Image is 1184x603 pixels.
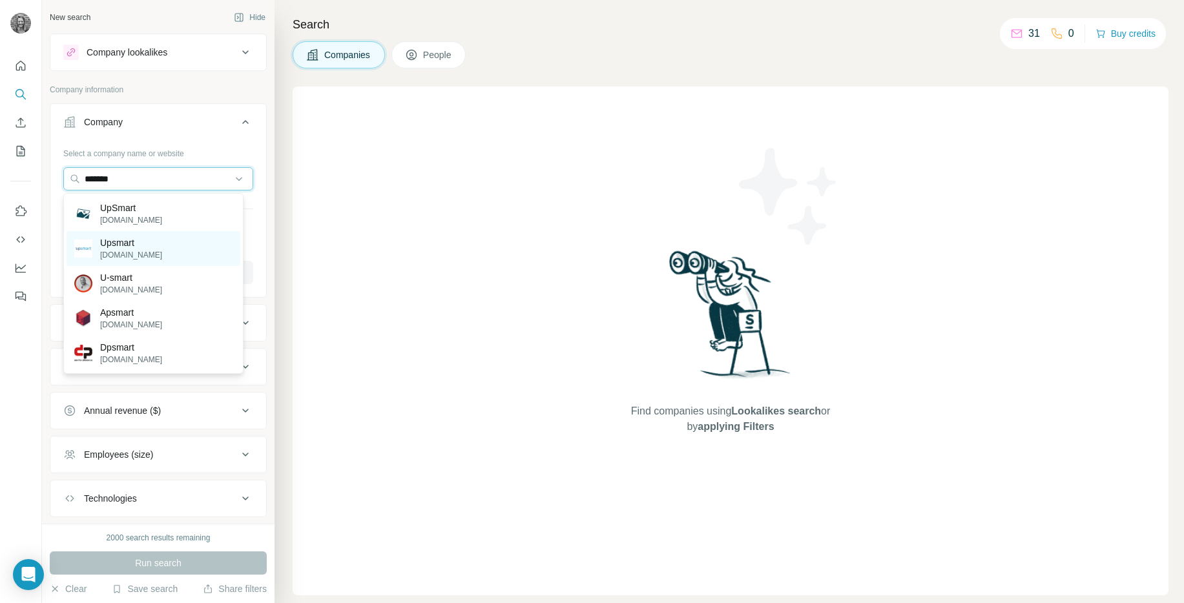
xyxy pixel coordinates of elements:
[74,205,92,223] img: UpSmart
[10,139,31,163] button: My lists
[84,404,161,417] div: Annual revenue ($)
[10,228,31,251] button: Use Surfe API
[74,309,92,327] img: Apsmart
[100,341,162,354] p: Dpsmart
[100,284,162,296] p: [DOMAIN_NAME]
[84,116,123,128] div: Company
[112,582,178,595] button: Save search
[13,559,44,590] div: Open Intercom Messenger
[100,214,162,226] p: [DOMAIN_NAME]
[74,344,92,362] img: Dpsmart
[10,111,31,134] button: Enrich CSV
[10,285,31,308] button: Feedback
[50,582,87,595] button: Clear
[293,15,1168,34] h4: Search
[10,54,31,77] button: Quick start
[731,405,821,416] span: Lookalikes search
[100,319,162,331] p: [DOMAIN_NAME]
[10,256,31,280] button: Dashboard
[50,395,266,426] button: Annual revenue ($)
[50,351,266,382] button: HQ location
[225,8,275,27] button: Hide
[100,236,162,249] p: Upsmart
[50,439,266,470] button: Employees (size)
[74,274,92,292] img: U-smart
[1028,26,1040,41] p: 31
[324,48,371,61] span: Companies
[74,240,92,258] img: Upsmart
[627,404,834,434] span: Find companies using or by
[100,271,162,284] p: U-smart
[100,201,162,214] p: UpSmart
[50,37,266,68] button: Company lookalikes
[50,84,267,96] p: Company information
[100,354,162,365] p: [DOMAIN_NAME]
[100,306,162,319] p: Apsmart
[698,421,774,432] span: applying Filters
[84,448,153,461] div: Employees (size)
[84,492,137,505] div: Technologies
[1096,25,1156,43] button: Buy credits
[663,247,798,391] img: Surfe Illustration - Woman searching with binoculars
[50,307,266,338] button: Industry
[731,138,847,254] img: Surfe Illustration - Stars
[107,532,211,544] div: 2000 search results remaining
[50,107,266,143] button: Company
[10,83,31,106] button: Search
[63,143,253,159] div: Select a company name or website
[203,582,267,595] button: Share filters
[10,13,31,34] img: Avatar
[50,483,266,514] button: Technologies
[100,249,162,261] p: [DOMAIN_NAME]
[50,12,90,23] div: New search
[1068,26,1074,41] p: 0
[87,46,167,59] div: Company lookalikes
[10,199,31,223] button: Use Surfe on LinkedIn
[423,48,453,61] span: People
